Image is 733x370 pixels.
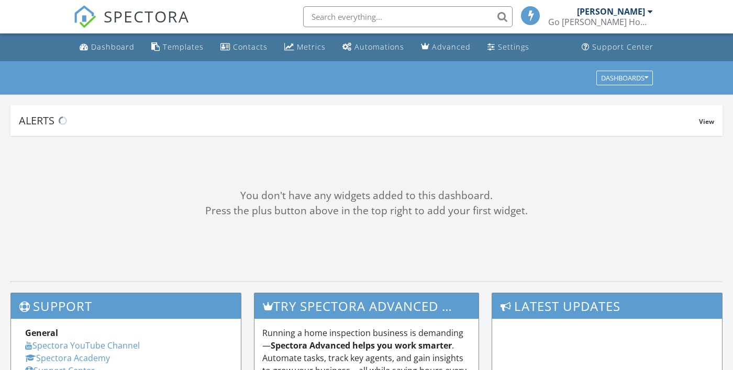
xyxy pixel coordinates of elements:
a: Contacts [216,38,272,57]
span: View [699,117,714,126]
div: Alerts [19,113,699,128]
div: Dashboards [601,74,648,82]
div: Templates [163,42,204,52]
img: The Best Home Inspection Software - Spectora [73,5,96,28]
input: Search everything... [303,6,513,27]
div: Dashboard [91,42,135,52]
h3: Try spectora advanced [DATE] [254,293,478,319]
div: Contacts [233,42,268,52]
div: You don't have any widgets added to this dashboard. [10,188,723,203]
a: Settings [483,38,534,57]
a: Metrics [280,38,330,57]
div: Automations [354,42,404,52]
a: Templates [147,38,208,57]
div: Metrics [297,42,326,52]
button: Dashboards [596,71,653,85]
div: Advanced [432,42,471,52]
div: [PERSON_NAME] [577,6,645,17]
a: Advanced [417,38,475,57]
h3: Latest Updates [492,293,722,319]
span: SPECTORA [104,5,190,27]
div: Support Center [592,42,653,52]
h3: Support [11,293,241,319]
div: Settings [498,42,529,52]
div: Press the plus button above in the top right to add your first widget. [10,203,723,218]
a: Support Center [577,38,658,57]
div: Go Conroy Home Inspector LLC [548,17,653,27]
a: Dashboard [75,38,139,57]
a: SPECTORA [73,14,190,36]
a: Spectora YouTube Channel [25,340,140,351]
strong: General [25,327,58,339]
a: Automations (Basic) [338,38,408,57]
strong: Spectora Advanced helps you work smarter [271,340,452,351]
a: Spectora Academy [25,352,110,364]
